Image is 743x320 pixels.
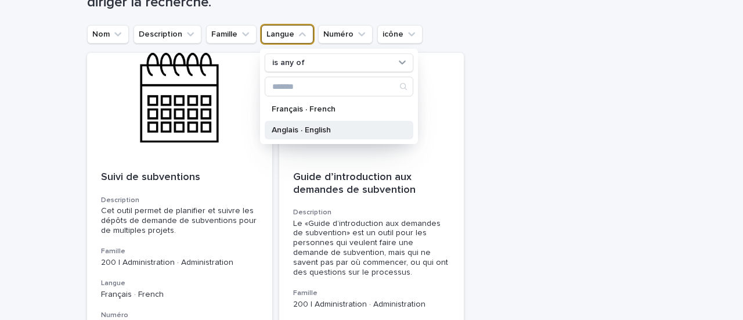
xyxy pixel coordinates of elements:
h3: Description [293,208,450,217]
p: Français · French [272,105,395,113]
button: icône [377,25,423,44]
div: Le «Guide d’introduction aux demandes de subvention» est un outil pour les personnes qui veulent ... [293,219,450,278]
p: Français · French [101,290,258,300]
p: 200 | Administration · Administration [101,258,258,268]
h3: Numéro [101,311,258,320]
p: Suivi de subventions [101,171,258,184]
h3: Famille [293,289,450,298]
button: Famille [206,25,257,44]
input: Search [265,77,413,96]
p: Anglais · English [272,126,395,134]
h3: Description [101,196,258,205]
button: Langue [261,25,313,44]
div: Cet outil permet de planifier et suivre les dépôts de demande de subventions pour de multiples pr... [101,206,258,235]
p: Guide d’introduction aux demandes de subvention [293,171,450,196]
p: is any of [272,58,305,68]
button: Nom [87,25,129,44]
h3: Famille [101,247,258,256]
h3: Langue [101,279,258,288]
button: Numéro [318,25,373,44]
button: Description [134,25,201,44]
p: 200 | Administration · Administration [293,300,450,310]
